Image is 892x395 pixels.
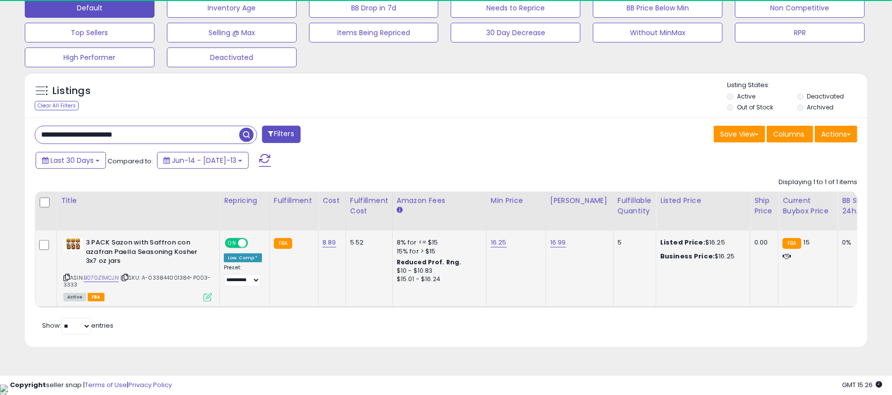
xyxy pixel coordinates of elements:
[783,238,801,249] small: FBA
[783,196,834,216] div: Current Buybox Price
[397,275,479,284] div: $15.01 - $16.24
[128,380,172,390] a: Privacy Policy
[167,23,297,43] button: Selling @ Max
[226,239,238,247] span: ON
[25,48,155,67] button: High Performer
[63,274,211,289] span: | SKU: A-033844001384-P003-3333
[773,129,804,139] span: Columns
[451,23,580,43] button: 30 Day Decrease
[618,238,648,247] div: 5
[397,247,479,256] div: 15% for > $15
[157,152,249,169] button: Jun-14 - [DATE]-13
[167,48,297,67] button: Deactivated
[309,23,439,43] button: Items Being Repriced
[274,238,292,249] small: FBA
[735,23,865,43] button: RPR
[779,178,857,187] div: Displaying 1 to 1 of 1 items
[491,196,542,206] div: Min Price
[86,238,206,268] b: 3 PACK Sazon with Saffron con azafran Paella Seasoning Kosher 3x7 oz jars
[262,126,301,143] button: Filters
[107,156,153,166] span: Compared to:
[727,81,867,90] p: Listing States:
[63,238,83,251] img: 41wihpbGakL._SL40_.jpg
[660,238,742,247] div: $16.25
[172,155,236,165] span: Jun-14 - [DATE]-13
[397,206,403,215] small: Amazon Fees.
[842,238,875,247] div: 0%
[224,196,265,206] div: Repricing
[63,238,212,300] div: ASIN:
[88,293,105,301] span: FBA
[660,238,705,247] b: Listed Price:
[322,196,342,206] div: Cost
[224,264,262,287] div: Preset:
[397,258,462,266] b: Reduced Prof. Rng.
[36,152,106,169] button: Last 30 Days
[61,196,215,206] div: Title
[842,196,878,216] div: BB Share 24h.
[842,380,882,390] span: 2025-08-13 15:26 GMT
[397,196,482,206] div: Amazon Fees
[247,239,262,247] span: OFF
[350,196,388,216] div: Fulfillment Cost
[767,126,813,143] button: Columns
[807,103,834,111] label: Archived
[660,252,742,261] div: $16.25
[25,23,155,43] button: Top Sellers
[35,101,79,110] div: Clear All Filters
[660,196,746,206] div: Listed Price
[660,251,715,261] b: Business Price:
[737,92,755,100] label: Active
[10,381,172,390] div: seller snap | |
[804,238,810,247] span: 15
[550,196,609,206] div: [PERSON_NAME]
[807,92,844,100] label: Deactivated
[593,23,723,43] button: Without MinMax
[737,103,773,111] label: Out of Stock
[815,126,857,143] button: Actions
[754,238,771,247] div: 0.00
[85,380,127,390] a: Terms of Use
[63,293,86,301] span: All listings currently available for purchase on Amazon
[274,196,314,206] div: Fulfillment
[618,196,652,216] div: Fulfillable Quantity
[42,321,113,330] span: Show: entries
[491,238,507,247] a: 16.25
[550,238,566,247] a: 16.99
[84,274,119,282] a: B07GZ1MCJN
[322,238,336,247] a: 8.89
[754,196,774,216] div: Ship Price
[10,380,46,390] strong: Copyright
[397,267,479,275] div: $10 - $10.83
[224,253,262,262] div: Low. Comp *
[714,126,765,143] button: Save View
[52,84,91,98] h5: Listings
[51,155,94,165] span: Last 30 Days
[350,238,385,247] div: 5.52
[397,238,479,247] div: 8% for <= $15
